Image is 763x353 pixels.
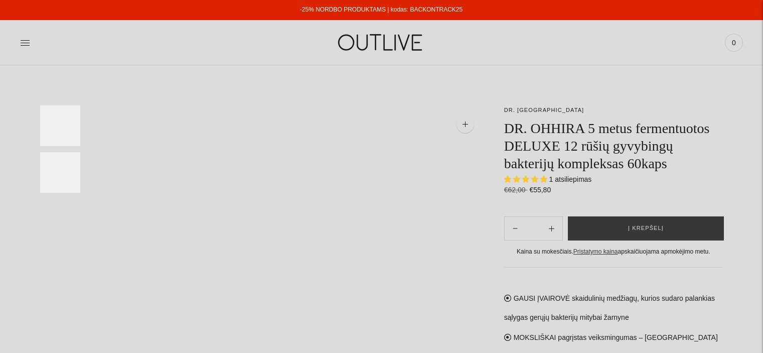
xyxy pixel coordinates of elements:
[504,120,723,172] h1: DR. OHHIRA 5 metus fermentuotos DELUXE 12 rūšių gyvybingų bakterijų kompleksas 60kaps
[628,223,664,233] span: Į krepšelį
[504,175,549,183] span: 5.00 stars
[300,6,463,13] a: -25% NORDBO PRODUKTAMS | kodas: BACKONTRACK25
[40,105,80,146] button: Translation missing: en.general.accessibility.image_thumbail
[40,152,80,193] button: Translation missing: en.general.accessibility.image_thumbail
[504,247,723,257] div: Kaina su mokesčiais. apskaičiuojama apmokėjimo metu.
[504,186,528,194] s: €62,00
[725,32,743,54] a: 0
[727,36,741,50] span: 0
[573,248,618,255] a: Pristatymo kaina
[504,107,584,113] a: DR. [GEOGRAPHIC_DATA]
[505,216,526,241] button: Add product quantity
[319,25,444,60] img: OUTLIVE
[526,221,541,236] input: Product quantity
[549,175,592,183] span: 1 atsiliepimas
[529,186,551,194] span: €55,80
[568,216,724,241] button: Į krepšelį
[541,216,562,241] button: Subtract product quantity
